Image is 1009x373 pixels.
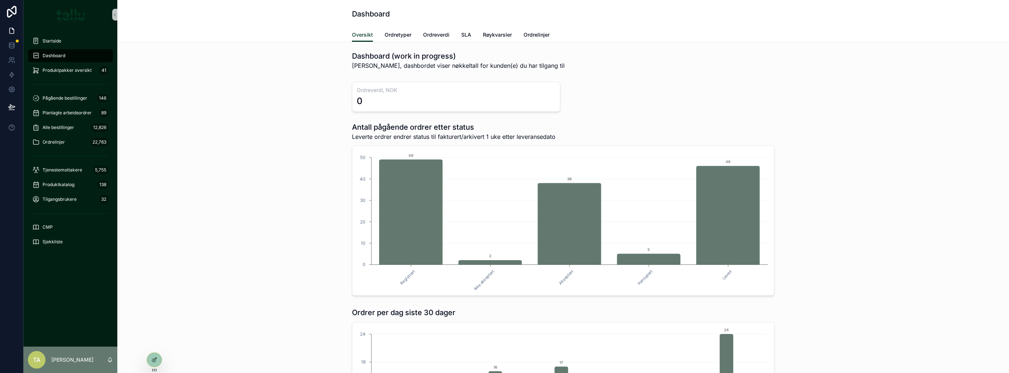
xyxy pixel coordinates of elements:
a: Planlagte arbeidsordrer89 [28,106,113,119]
span: Tilgangsbrukere [43,196,77,202]
span: Røykvarsler [483,31,512,38]
h1: Dashboard [352,9,390,19]
span: SLA [461,31,471,38]
span: Ordrelinjer [524,31,550,38]
p: [PERSON_NAME] [51,356,93,363]
a: Produktpakker oversikt41 [28,64,113,77]
tspan: 0 [363,262,366,267]
a: Ordrelinjer [524,28,550,43]
div: 41 [99,66,109,75]
text: 2 [489,254,491,258]
a: Produktkatalog138 [28,178,113,191]
text: 17 [559,360,563,365]
a: Ordrelinjer22,763 [28,136,113,149]
text: 46 [726,159,730,164]
div: scrollable content [23,29,117,258]
div: 32 [99,195,109,204]
text: Akseptert [558,269,575,286]
span: Ordretyper [385,31,411,38]
span: CMP [43,224,53,230]
span: Oversikt [352,31,373,38]
text: 16 [494,365,497,369]
span: Ordreverdi [423,31,450,38]
tspan: 50 [360,155,366,160]
div: 146 [97,94,109,103]
a: Tilgangsbrukere32 [28,193,113,206]
span: Produktpakker oversikt [43,67,92,73]
a: Startside [28,34,113,48]
div: 138 [97,180,109,189]
a: Oversikt [352,28,373,42]
span: [PERSON_NAME], dashbordet viser nøkkeltall for kunden(e) du har tilgang til [352,61,565,70]
text: 38 [567,177,572,181]
span: Startside [43,38,61,44]
span: Planlagte arbeidsordrer [43,110,92,116]
a: Alle bestillinger12,826 [28,121,113,134]
div: 22,763 [90,138,109,147]
span: Alle bestillinger [43,125,74,130]
span: Tjenestemottakere [43,167,82,173]
tspan: 24 [360,331,366,337]
a: SLA [461,28,471,43]
text: 24 [724,328,729,332]
div: 12,826 [91,123,109,132]
a: Ordreverdi [423,28,450,43]
h3: Ordreverdi, NOK [357,86,555,94]
tspan: 30 [360,197,366,203]
a: Røykvarsler [483,28,512,43]
span: Produktkatalog [43,182,74,188]
tspan: 10 [361,240,366,246]
div: 0 [357,95,363,107]
a: Tjenestemottakere5,755 [28,163,113,177]
h1: Ordrer per dag siste 30 dager [352,307,455,318]
text: Ikke akseptert [473,269,495,292]
a: Sjekkliste [28,235,113,248]
text: 49 [408,153,413,158]
div: chart [357,150,770,291]
img: App logo [56,9,85,21]
a: Pågående bestillinger146 [28,92,113,105]
span: Ordrelinjer [43,139,65,145]
h1: Dashboard (work in progress) [352,51,565,61]
text: 5 [647,247,650,252]
tspan: 20 [360,219,366,225]
tspan: 40 [360,176,366,182]
text: Kansellert [636,269,654,286]
div: 5,755 [93,166,109,174]
span: Leverte ordrer endrer status til fakturert/arkivert 1 uke etter leveransedato [352,132,555,141]
a: CMP [28,221,113,234]
span: Dashboard [43,53,65,59]
a: Ordretyper [385,28,411,43]
text: Registrert [399,269,416,286]
text: Levert [721,269,733,281]
tspan: 18 [361,359,366,365]
div: 89 [99,108,109,117]
span: Sjekkliste [43,239,63,245]
span: TA [33,355,40,364]
h1: Antall pågående ordrer etter status [352,122,555,132]
a: Dashboard [28,49,113,62]
span: Pågående bestillinger [43,95,87,101]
